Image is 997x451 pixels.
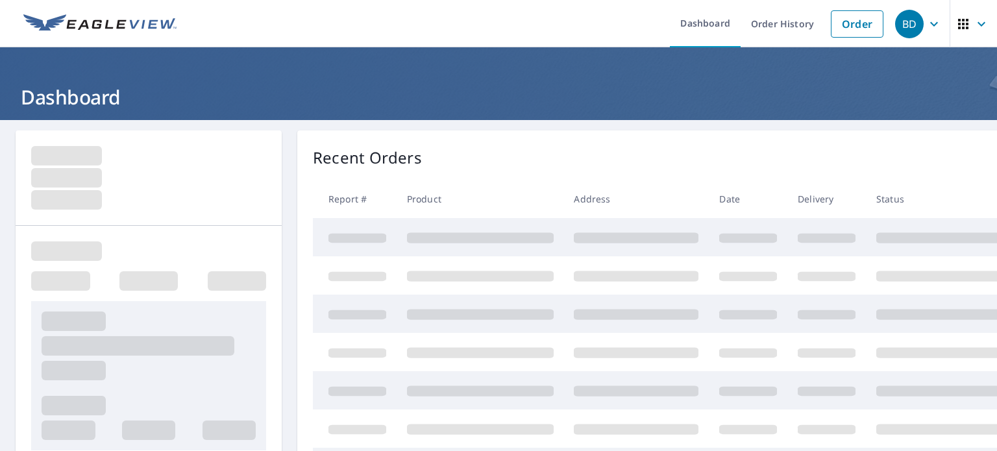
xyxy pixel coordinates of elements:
[313,180,397,218] th: Report #
[397,180,564,218] th: Product
[313,146,422,169] p: Recent Orders
[831,10,883,38] a: Order
[895,10,924,38] div: BD
[787,180,866,218] th: Delivery
[563,180,709,218] th: Address
[16,84,981,110] h1: Dashboard
[23,14,177,34] img: EV Logo
[709,180,787,218] th: Date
